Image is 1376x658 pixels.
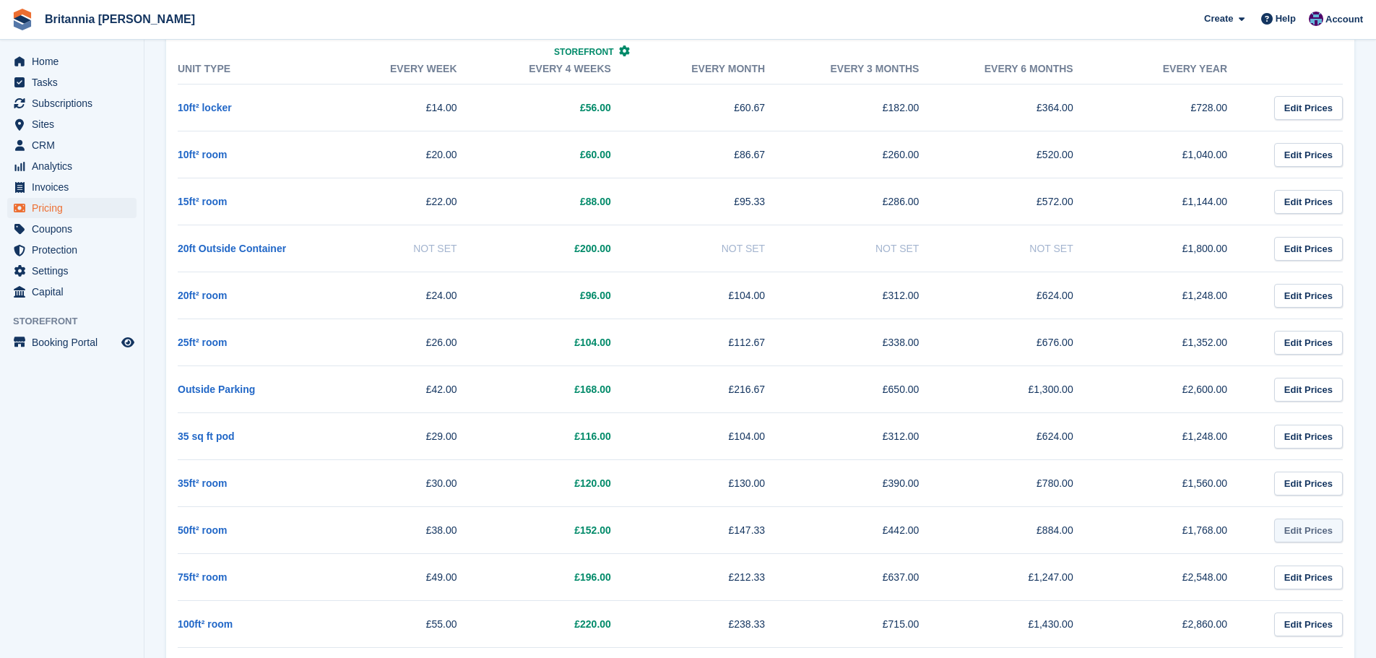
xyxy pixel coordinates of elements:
a: Preview store [119,334,137,351]
td: £1,300.00 [948,366,1102,413]
img: stora-icon-8386f47178a22dfd0bd8f6a31ec36ba5ce8667c1dd55bd0f319d3a0aa187defe.svg [12,9,33,30]
td: £24.00 [332,272,485,319]
td: £120.00 [486,460,640,507]
td: £29.00 [332,413,485,460]
a: Edit Prices [1274,331,1343,355]
a: 35ft² room [178,477,227,489]
a: menu [7,51,137,72]
th: Every month [640,54,794,85]
span: Create [1204,12,1233,26]
a: menu [7,240,137,260]
td: £1,352.00 [1102,319,1256,366]
span: Pricing [32,198,118,218]
th: Every 4 weeks [486,54,640,85]
a: Edit Prices [1274,284,1343,308]
td: £220.00 [486,601,640,648]
span: Tasks [32,72,118,92]
a: menu [7,156,137,176]
td: £884.00 [948,507,1102,554]
td: £20.00 [332,131,485,178]
td: £780.00 [948,460,1102,507]
td: £728.00 [1102,85,1256,131]
a: 10ft² room [178,149,227,160]
a: 25ft² room [178,337,227,348]
span: Coupons [32,219,118,239]
span: Help [1276,12,1296,26]
th: Every year [1102,54,1256,85]
a: 50ft² room [178,524,227,536]
a: 10ft² locker [178,102,232,113]
td: £1,248.00 [1102,272,1256,319]
a: menu [7,93,137,113]
th: Every week [332,54,485,85]
a: menu [7,198,137,218]
td: £364.00 [948,85,1102,131]
a: menu [7,72,137,92]
td: £112.67 [640,319,794,366]
td: £104.00 [640,413,794,460]
a: 75ft² room [178,571,227,583]
a: Storefront [554,47,630,57]
span: CRM [32,135,118,155]
a: Edit Prices [1274,96,1343,120]
a: Edit Prices [1274,143,1343,167]
th: Every 3 months [794,54,948,85]
td: £55.00 [332,601,485,648]
a: menu [7,135,137,155]
td: £624.00 [948,413,1102,460]
td: £104.00 [640,272,794,319]
td: Not Set [640,225,794,272]
a: 35 sq ft pod [178,430,235,442]
span: Subscriptions [32,93,118,113]
td: £60.67 [640,85,794,131]
td: £168.00 [486,366,640,413]
td: £442.00 [794,507,948,554]
span: Capital [32,282,118,302]
span: Protection [32,240,118,260]
td: Not Set [794,225,948,272]
td: £26.00 [332,319,485,366]
td: £1,430.00 [948,601,1102,648]
td: £22.00 [332,178,485,225]
td: £520.00 [948,131,1102,178]
a: Edit Prices [1274,472,1343,495]
a: menu [7,282,137,302]
td: £2,600.00 [1102,366,1256,413]
a: Edit Prices [1274,378,1343,402]
td: £2,860.00 [1102,601,1256,648]
span: Account [1325,12,1363,27]
td: £86.67 [640,131,794,178]
a: 20ft² room [178,290,227,301]
td: £1,768.00 [1102,507,1256,554]
td: £715.00 [794,601,948,648]
span: Sites [32,114,118,134]
td: £2,548.00 [1102,554,1256,601]
td: £572.00 [948,178,1102,225]
a: menu [7,261,137,281]
td: £49.00 [332,554,485,601]
a: menu [7,177,137,197]
td: £182.00 [794,85,948,131]
span: Booking Portal [32,332,118,352]
td: £104.00 [486,319,640,366]
a: menu [7,219,137,239]
td: £212.33 [640,554,794,601]
td: £200.00 [486,225,640,272]
span: Storefront [13,314,144,329]
td: £30.00 [332,460,485,507]
td: £624.00 [948,272,1102,319]
td: £1,144.00 [1102,178,1256,225]
a: Edit Prices [1274,190,1343,214]
td: £1,040.00 [1102,131,1256,178]
a: Edit Prices [1274,519,1343,542]
td: £1,800.00 [1102,225,1256,272]
td: £95.33 [640,178,794,225]
span: Storefront [554,47,613,57]
td: £338.00 [794,319,948,366]
td: Not Set [948,225,1102,272]
span: Analytics [32,156,118,176]
img: Becca Clark [1309,12,1323,26]
td: £676.00 [948,319,1102,366]
td: £216.67 [640,366,794,413]
a: Edit Prices [1274,425,1343,449]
